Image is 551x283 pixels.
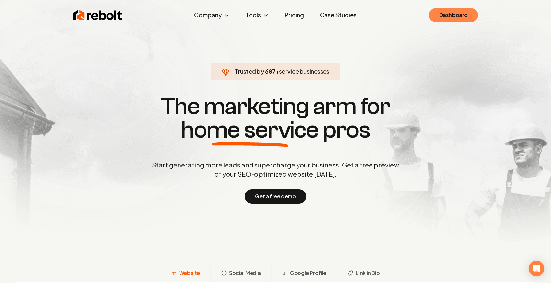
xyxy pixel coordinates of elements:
[189,9,235,22] button: Company
[529,261,544,276] div: Open Intercom Messenger
[235,67,264,75] span: Trusted by
[210,265,271,282] button: Social Media
[181,118,319,142] span: home service
[265,67,275,76] span: 687
[275,67,279,75] span: +
[151,160,400,179] p: Start generating more leads and supercharge your business. Get a free preview of your SEO-optimiz...
[315,9,362,22] a: Case Studies
[279,67,330,75] span: service businesses
[179,269,200,277] span: Website
[229,269,261,277] span: Social Media
[73,9,122,22] img: Rebolt Logo
[279,9,309,22] a: Pricing
[271,265,337,282] button: Google Profile
[290,269,326,277] span: Google Profile
[429,8,478,22] a: Dashboard
[356,269,380,277] span: Link in Bio
[240,9,274,22] button: Tools
[118,94,433,142] h1: The marketing arm for pros
[161,265,210,282] button: Website
[337,265,391,282] button: Link in Bio
[245,189,306,204] button: Get a free demo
